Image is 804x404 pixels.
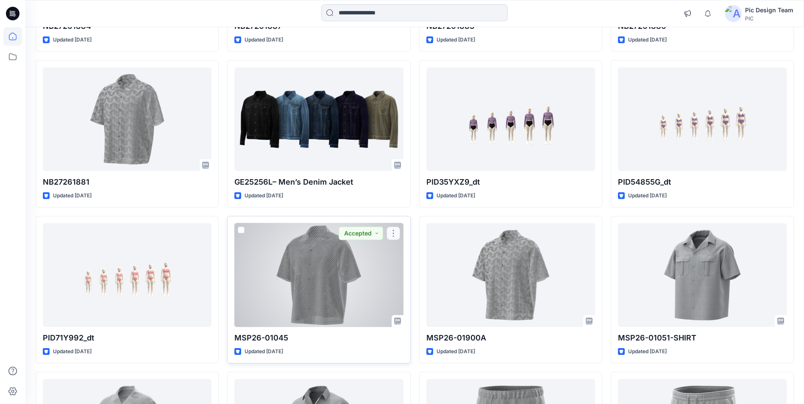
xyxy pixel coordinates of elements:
[426,332,595,344] p: MSP26-01900A
[234,332,403,344] p: MSP26-01045
[234,176,403,188] p: GE25256L– Men’s Denim Jacket
[618,332,787,344] p: MSP26-01051-SHIRT
[437,191,475,200] p: Updated [DATE]
[53,347,92,356] p: Updated [DATE]
[437,36,475,44] p: Updated [DATE]
[745,5,793,15] div: Pic Design Team
[628,36,667,44] p: Updated [DATE]
[426,176,595,188] p: PID35YXZ9_dt
[53,36,92,44] p: Updated [DATE]
[618,223,787,327] a: MSP26-01051-SHIRT
[628,191,667,200] p: Updated [DATE]
[745,15,793,22] div: PIC
[234,223,403,327] a: MSP26-01045
[245,191,283,200] p: Updated [DATE]
[426,67,595,171] a: PID35YXZ9_dt
[426,223,595,327] a: MSP26-01900A
[618,67,787,171] a: PID54855G_dt
[53,191,92,200] p: Updated [DATE]
[437,347,475,356] p: Updated [DATE]
[618,176,787,188] p: PID54855G_dt
[725,5,742,22] img: avatar
[43,176,211,188] p: NB27261881
[245,347,283,356] p: Updated [DATE]
[234,67,403,171] a: GE25256L– Men’s Denim Jacket
[628,347,667,356] p: Updated [DATE]
[43,223,211,327] a: PID71Y992_dt
[43,67,211,171] a: NB27261881
[43,332,211,344] p: PID71Y992_dt
[245,36,283,44] p: Updated [DATE]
